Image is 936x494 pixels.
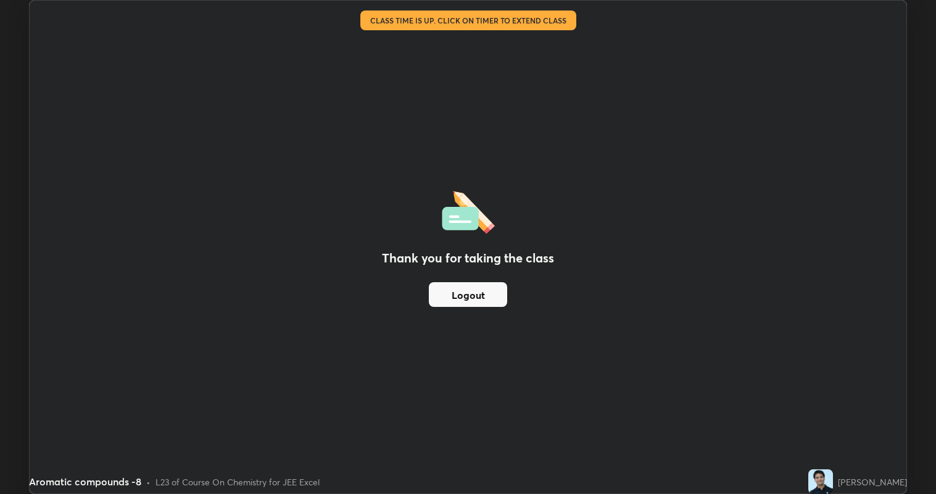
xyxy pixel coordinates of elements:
div: [PERSON_NAME] [838,475,907,488]
div: L23 of Course On Chemistry for JEE Excel [155,475,320,488]
button: Logout [429,282,507,307]
div: • [146,475,151,488]
h2: Thank you for taking the class [382,249,554,267]
div: Aromatic compounds -8 [29,474,141,489]
img: a66c93c3f3b24783b2fbdc83a771ea14.jpg [808,469,833,494]
img: offlineFeedback.1438e8b3.svg [442,187,495,234]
